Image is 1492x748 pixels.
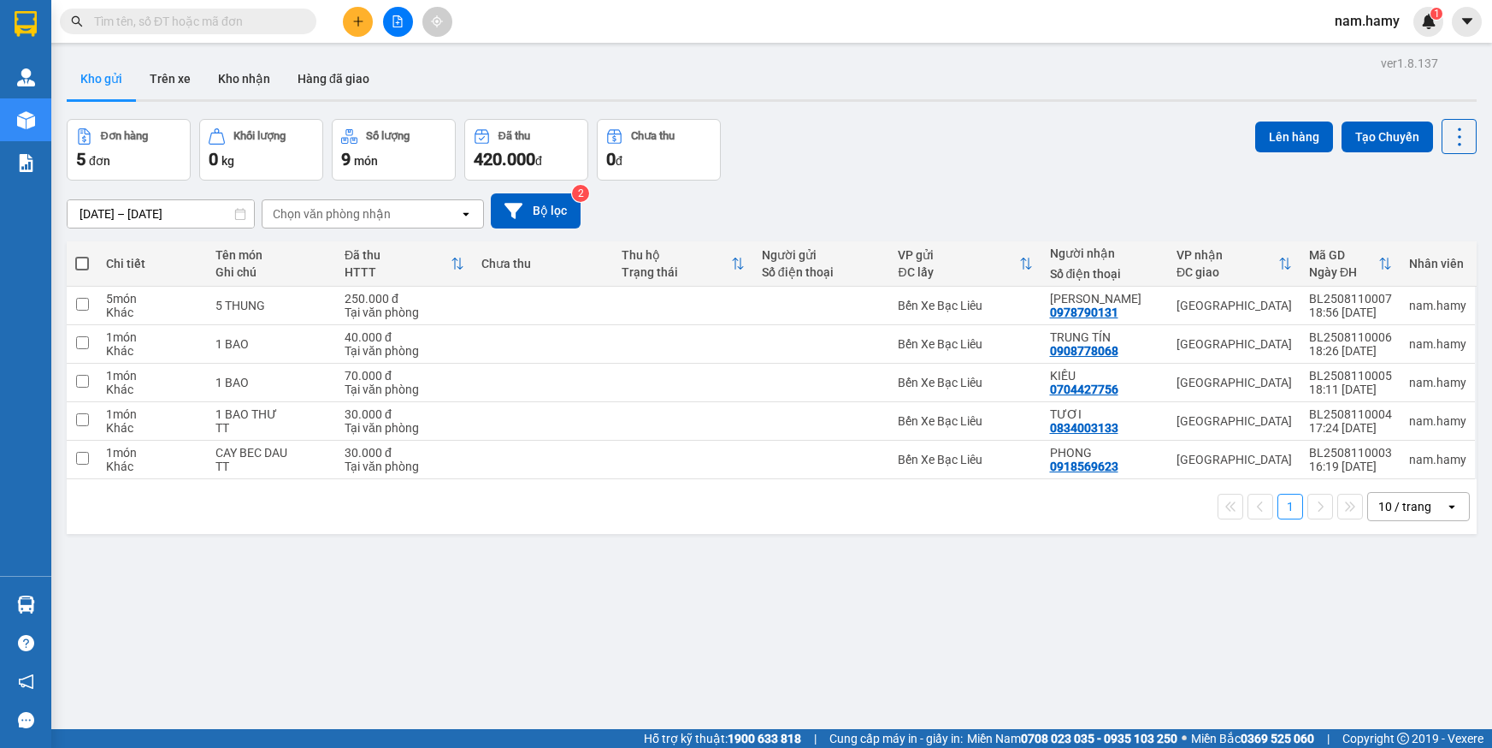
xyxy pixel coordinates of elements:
[898,376,1032,389] div: Bến Xe Bạc Liêu
[136,58,204,99] button: Trên xe
[67,119,191,181] button: Đơn hàng5đơn
[17,68,35,86] img: warehouse-icon
[1430,8,1442,20] sup: 1
[1241,732,1314,745] strong: 0369 525 060
[1050,407,1159,421] div: TƯƠI
[341,149,351,169] span: 9
[616,154,622,168] span: đ
[273,205,391,223] div: Chọn văn phòng nhận
[1176,453,1292,466] div: [GEOGRAPHIC_DATA]
[15,11,37,37] img: logo-vxr
[17,154,35,172] img: solution-icon
[1050,292,1159,306] div: HỒNG BÉ
[1309,248,1378,262] div: Mã GD
[1050,306,1118,319] div: 0978790131
[1409,257,1466,270] div: Nhân viên
[336,241,473,287] th: Toggle SortBy
[606,149,616,169] span: 0
[898,299,1032,312] div: Bến Xe Bạc Liêu
[829,729,963,748] span: Cung cấp máy in - giấy in:
[644,729,801,748] span: Hỗ trợ kỹ thuật:
[17,111,35,129] img: warehouse-icon
[345,265,451,279] div: HTTT
[1176,414,1292,428] div: [GEOGRAPHIC_DATA]
[1176,248,1278,262] div: VP nhận
[209,149,218,169] span: 0
[1381,54,1438,73] div: ver 1.8.137
[352,15,364,27] span: plus
[762,265,882,279] div: Số điện thoại
[597,119,721,181] button: Chưa thu0đ
[1176,376,1292,389] div: [GEOGRAPHIC_DATA]
[613,241,753,287] th: Toggle SortBy
[345,460,464,473] div: Tại văn phòng
[1255,122,1333,152] button: Lên hàng
[106,460,198,473] div: Khác
[898,248,1018,262] div: VP gửi
[68,200,254,228] input: Select a date range.
[1460,14,1475,29] span: caret-down
[345,306,464,319] div: Tại văn phòng
[1445,500,1459,514] svg: open
[215,460,327,473] div: TT
[1050,330,1159,344] div: TRUNG TÍN
[1309,460,1392,473] div: 16:19 [DATE]
[1050,267,1159,281] div: Số điện thoại
[459,207,473,221] svg: open
[1176,337,1292,351] div: [GEOGRAPHIC_DATA]
[967,729,1177,748] span: Miền Nam
[345,330,464,344] div: 40.000 đ
[106,446,198,460] div: 1 món
[1050,246,1159,260] div: Người nhận
[1182,735,1187,742] span: ⚪️
[622,248,731,262] div: Thu hộ
[898,453,1032,466] div: Bến Xe Bạc Liêu
[1409,414,1466,428] div: nam.hamy
[1309,446,1392,460] div: BL2508110003
[1421,14,1436,29] img: icon-new-feature
[284,58,383,99] button: Hàng đã giao
[1409,453,1466,466] div: nam.hamy
[622,265,731,279] div: Trạng thái
[1309,344,1392,358] div: 18:26 [DATE]
[1409,337,1466,351] div: nam.hamy
[1050,369,1159,383] div: KIỀU
[345,292,464,306] div: 250.000 đ
[1433,8,1439,20] span: 1
[1309,265,1378,279] div: Ngày ĐH
[481,257,604,270] div: Chưa thu
[498,130,530,142] div: Đã thu
[898,337,1032,351] div: Bến Xe Bạc Liêu
[89,154,110,168] span: đơn
[101,130,148,142] div: Đơn hàng
[1309,306,1392,319] div: 18:56 [DATE]
[354,154,378,168] span: món
[106,306,198,319] div: Khác
[1277,494,1303,519] button: 1
[1309,330,1392,344] div: BL2508110006
[631,130,675,142] div: Chưa thu
[1050,421,1118,435] div: 0834003133
[1050,460,1118,473] div: 0918569623
[76,149,86,169] span: 5
[215,248,327,262] div: Tên món
[889,241,1041,287] th: Toggle SortBy
[204,58,284,99] button: Kho nhận
[1176,299,1292,312] div: [GEOGRAPHIC_DATA]
[345,344,464,358] div: Tại văn phòng
[1021,732,1177,745] strong: 0708 023 035 - 0935 103 250
[1309,421,1392,435] div: 17:24 [DATE]
[106,383,198,396] div: Khác
[1300,241,1401,287] th: Toggle SortBy
[345,446,464,460] div: 30.000 đ
[1309,369,1392,383] div: BL2508110005
[18,712,34,728] span: message
[233,130,286,142] div: Khối lượng
[1409,376,1466,389] div: nam.hamy
[431,15,443,27] span: aim
[383,7,413,37] button: file-add
[1309,292,1392,306] div: BL2508110007
[215,337,327,351] div: 1 BAO
[814,729,817,748] span: |
[332,119,456,181] button: Số lượng9món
